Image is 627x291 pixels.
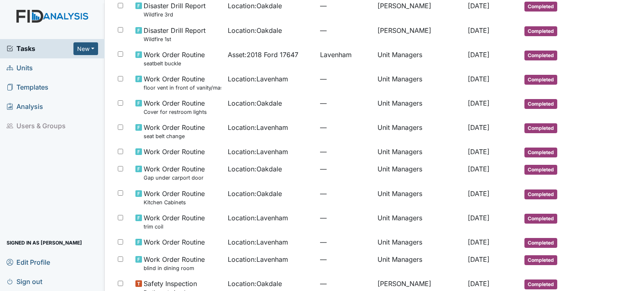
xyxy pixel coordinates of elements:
span: Completed [524,165,557,175]
span: Location : Lavenham [228,237,288,247]
small: Gap under carport door [144,174,205,182]
span: — [320,122,371,132]
span: — [320,147,371,157]
span: [DATE] [468,255,490,263]
td: Unit Managers [374,95,465,119]
td: Unit Managers [374,185,465,210]
span: Work Order Routine Kitchen Cabinets [144,189,205,206]
td: Unit Managers [374,71,465,95]
td: Unit Managers [374,119,465,143]
span: Completed [524,99,557,109]
span: Asset : 2018 Ford 17647 [228,50,298,60]
span: Location : Oakdale [228,25,282,35]
span: Lavenham [320,50,352,60]
span: Completed [524,255,557,265]
td: Unit Managers [374,161,465,185]
span: Completed [524,2,557,12]
small: Wildfire 3rd [144,11,206,18]
span: Work Order Routine seatbelt buckle [144,50,205,67]
small: blind in dining room [144,264,205,272]
span: — [320,189,371,199]
span: [DATE] [468,123,490,132]
span: Work Order Routine [144,147,205,157]
span: [DATE] [468,99,490,107]
small: Cover for restroom lights [144,108,207,116]
a: Tasks [7,44,73,53]
span: [DATE] [468,165,490,173]
span: Work Order Routine Gap under carport door [144,164,205,182]
small: seat belt change [144,132,205,140]
span: Completed [524,26,557,36]
span: [DATE] [468,238,490,246]
span: — [320,1,371,11]
span: Work Order Routine floor vent in front of vanity/master br back left of house [144,74,221,92]
span: Location : Lavenham [228,254,288,264]
span: Disaster Drill Report Wildfire 1st [144,25,206,43]
span: — [320,237,371,247]
span: — [320,74,371,84]
button: New [73,42,98,55]
span: Completed [524,189,557,199]
span: Work Order Routine blind in dining room [144,254,205,272]
span: [DATE] [468,26,490,35]
span: [DATE] [468,75,490,83]
span: [DATE] [468,148,490,156]
span: Work Order Routine [144,237,205,247]
span: Work Order Routine trim coil [144,213,205,231]
span: Completed [524,123,557,133]
span: [DATE] [468,214,490,222]
span: Disaster Drill Report Wildfire 3rd [144,1,206,18]
span: [DATE] [468,279,490,288]
span: — [320,25,371,35]
td: [PERSON_NAME] [374,22,465,46]
span: — [320,164,371,174]
span: Completed [524,148,557,157]
span: Sign out [7,275,42,288]
td: Unit Managers [374,251,465,275]
span: Work Order Routine seat belt change [144,122,205,140]
span: Units [7,62,33,74]
span: Work Order Routine Cover for restroom lights [144,98,207,116]
span: Location : Lavenham [228,147,288,157]
td: Unit Managers [374,234,465,251]
span: [DATE] [468,51,490,59]
span: Completed [524,238,557,248]
span: — [320,98,371,108]
td: Unit Managers [374,46,465,71]
td: Unit Managers [374,143,465,161]
span: Completed [524,214,557,224]
span: — [320,213,371,223]
span: Location : Oakdale [228,164,282,174]
span: — [320,279,371,289]
span: — [320,254,371,264]
small: Wildfire 1st [144,35,206,43]
small: Kitchen Cabinets [144,199,205,206]
span: Location : Oakdale [228,279,282,289]
span: Location : Lavenham [228,213,288,223]
span: Completed [524,51,557,60]
span: [DATE] [468,2,490,10]
span: Signed in as [PERSON_NAME] [7,236,82,249]
small: seatbelt buckle [144,60,205,67]
small: trim coil [144,223,205,231]
span: Location : Lavenham [228,122,288,132]
span: Completed [524,75,557,85]
span: [DATE] [468,189,490,198]
span: Templates [7,81,48,94]
span: Location : Oakdale [228,1,282,11]
span: Completed [524,279,557,289]
span: Location : Oakdale [228,98,282,108]
span: Analysis [7,100,43,113]
span: Location : Oakdale [228,189,282,199]
span: Location : Lavenham [228,74,288,84]
td: Unit Managers [374,210,465,234]
span: Edit Profile [7,256,50,268]
small: floor vent in front of vanity/master br back left of house [144,84,221,92]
